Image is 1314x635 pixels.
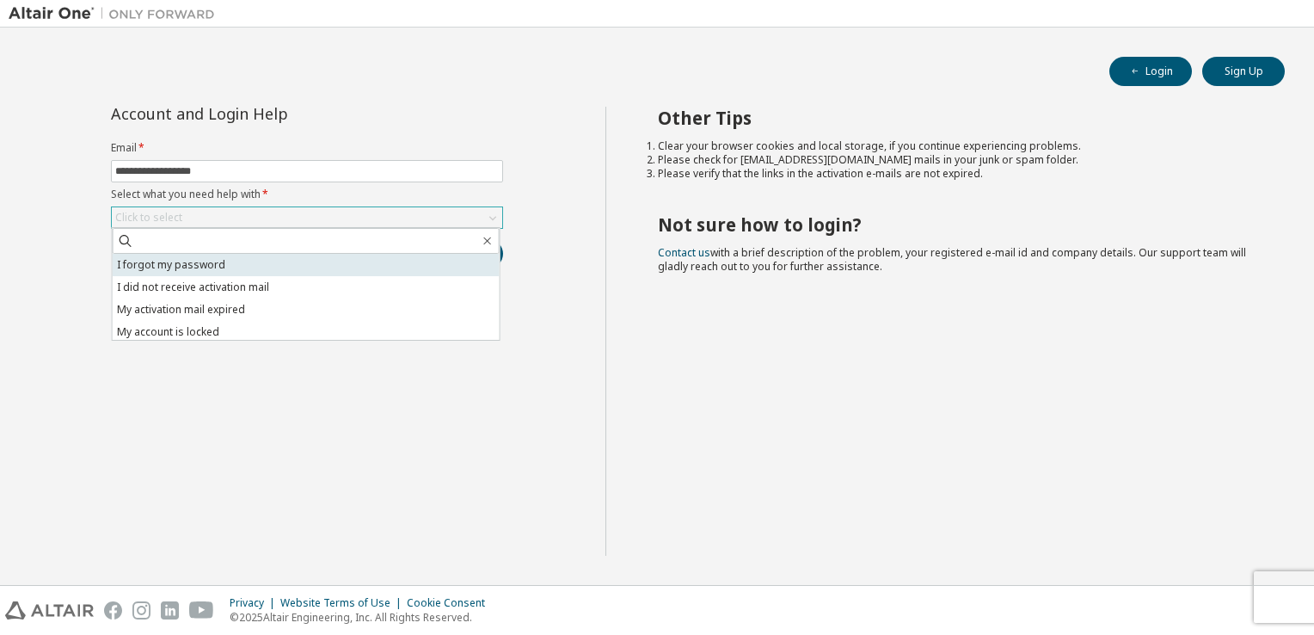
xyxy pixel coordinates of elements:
[658,153,1255,167] li: Please check for [EMAIL_ADDRESS][DOMAIN_NAME] mails in your junk or spam folder.
[1109,57,1192,86] button: Login
[5,601,94,620] img: altair_logo.svg
[658,167,1255,181] li: Please verify that the links in the activation e-mails are not expired.
[658,213,1255,236] h2: Not sure how to login?
[189,601,214,620] img: youtube.svg
[113,254,500,276] li: I forgot my password
[161,601,179,620] img: linkedin.svg
[111,107,425,120] div: Account and Login Help
[132,601,150,620] img: instagram.svg
[658,139,1255,153] li: Clear your browser cookies and local storage, if you continue experiencing problems.
[111,141,503,155] label: Email
[104,601,122,620] img: facebook.svg
[658,245,710,260] a: Contact us
[658,107,1255,129] h2: Other Tips
[1202,57,1285,86] button: Sign Up
[115,211,182,225] div: Click to select
[280,596,407,610] div: Website Terms of Use
[230,596,280,610] div: Privacy
[658,245,1246,274] span: with a brief description of the problem, your registered e-mail id and company details. Our suppo...
[230,610,495,625] p: © 2025 Altair Engineering, Inc. All Rights Reserved.
[407,596,495,610] div: Cookie Consent
[112,207,502,228] div: Click to select
[9,5,224,22] img: Altair One
[111,188,503,201] label: Select what you need help with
